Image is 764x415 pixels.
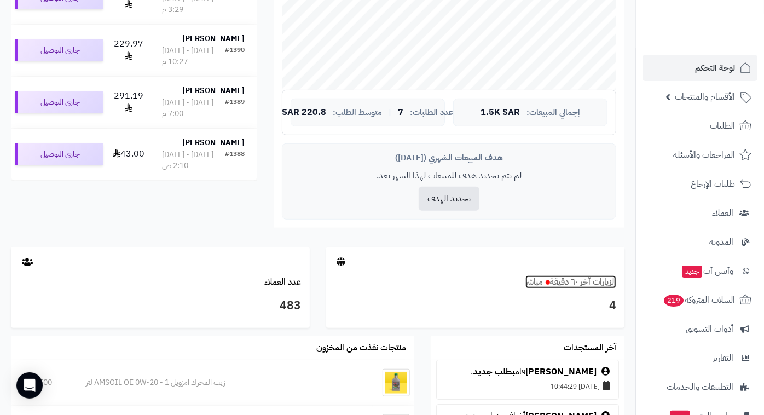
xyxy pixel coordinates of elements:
[442,366,613,378] div: قام .
[643,171,757,197] a: طلبات الإرجاع
[107,25,150,76] td: 229.97
[643,200,757,226] a: العملاء
[564,343,616,353] h3: آخر المستجدات
[334,297,617,315] h3: 4
[525,365,597,378] a: [PERSON_NAME]
[225,97,245,119] div: #1389
[398,108,403,118] span: 7
[695,60,735,76] span: لوحة التحكم
[282,108,326,118] span: 220.8 SAR
[15,39,103,61] div: جاري التوصيل
[316,343,406,353] h3: منتجات نفذت من المخزون
[710,118,735,134] span: الطلبات
[643,113,757,139] a: الطلبات
[681,263,733,279] span: وآتس آب
[15,143,103,165] div: جاري التوصيل
[16,372,43,399] div: Open Intercom Messenger
[163,97,225,119] div: [DATE] - [DATE] 7:00 م
[643,374,757,400] a: التطبيقات والخدمات
[86,377,360,388] div: زيت المحرك امزويل AMSOIL OE 0W-20 - 1 لتر
[19,297,302,315] h3: 483
[389,108,391,117] span: |
[525,275,543,289] small: مباشر
[643,229,757,255] a: المدونة
[643,345,757,371] a: التقارير
[713,350,733,366] span: التقارير
[225,149,245,171] div: #1388
[291,152,607,164] div: هدف المبيعات الشهري ([DATE])
[410,108,453,117] span: عدد الطلبات:
[643,287,757,313] a: السلات المتروكة219
[643,55,757,81] a: لوحة التحكم
[643,142,757,168] a: المراجعات والأسئلة
[673,147,735,163] span: المراجعات والأسئلة
[265,275,302,289] a: عدد العملاء
[682,266,702,278] span: جديد
[163,149,225,171] div: [DATE] - [DATE] 2:10 ص
[163,45,225,67] div: [DATE] - [DATE] 10:27 م
[643,258,757,284] a: وآتس آبجديد
[664,295,684,307] span: 219
[709,234,733,250] span: المدونة
[107,129,150,180] td: 43.00
[107,77,150,128] td: 291.19
[663,292,735,308] span: السلات المتروكة
[643,316,757,342] a: أدوات التسويق
[481,108,520,118] span: 1.5K SAR
[526,108,580,117] span: إجمالي المبيعات:
[675,89,735,105] span: الأقسام والمنتجات
[182,85,245,96] strong: [PERSON_NAME]
[15,91,103,113] div: جاري التوصيل
[333,108,382,117] span: متوسط الطلب:
[690,31,754,54] img: logo-2.png
[182,33,245,44] strong: [PERSON_NAME]
[182,137,245,148] strong: [PERSON_NAME]
[712,205,733,221] span: العملاء
[667,379,733,395] span: التطبيقات والخدمات
[225,45,245,67] div: #1390
[442,378,613,394] div: [DATE] 10:44:29
[291,170,607,182] p: لم يتم تحديد هدف للمبيعات لهذا الشهر بعد.
[383,369,410,396] img: زيت المحرك امزويل AMSOIL OE 0W-20 - 1 لتر
[691,176,735,192] span: طلبات الإرجاع
[473,365,515,378] a: بطلب جديد
[419,187,479,211] button: تحديد الهدف
[525,275,616,289] a: الزيارات آخر ٦٠ دقيقةمباشر
[686,321,733,337] span: أدوات التسويق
